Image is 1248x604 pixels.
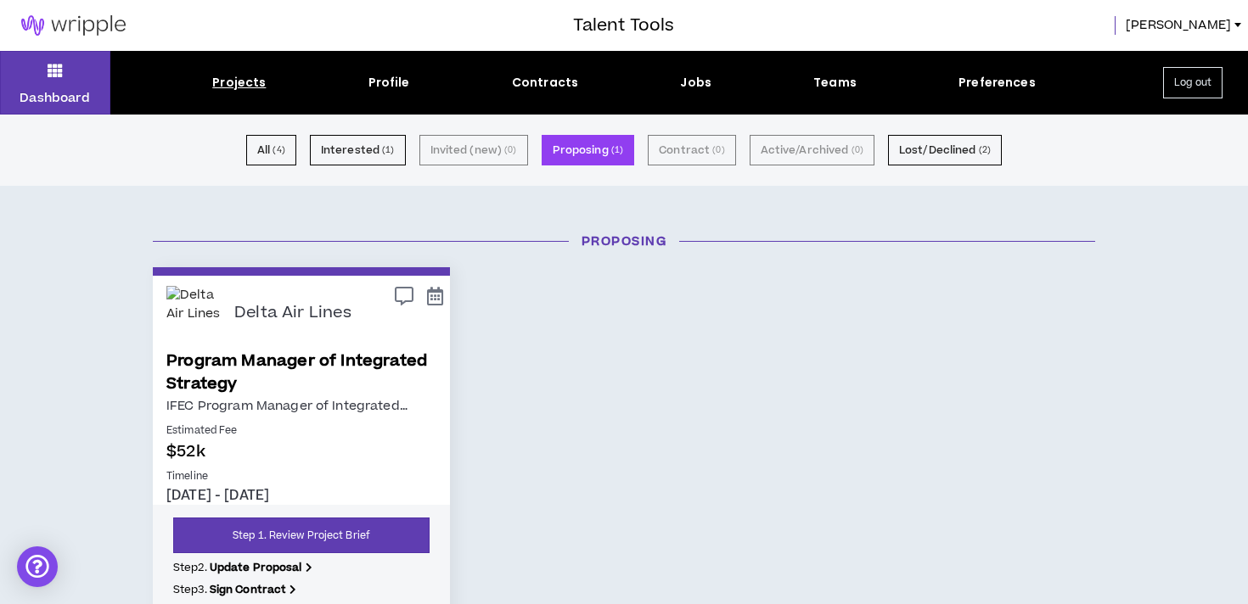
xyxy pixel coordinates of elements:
[273,143,284,158] small: ( 4 )
[173,560,430,575] p: Step 2 .
[210,582,287,597] b: Sign Contract
[573,13,674,38] h3: Talent Tools
[680,74,711,92] div: Jobs
[979,143,991,158] small: ( 2 )
[958,74,1036,92] div: Preferences
[166,395,436,417] p: IFEC Program Manager of Integrated
[166,440,436,463] p: $52k
[1163,67,1223,98] button: Log out
[512,74,578,92] div: Contracts
[382,143,394,158] small: ( 1 )
[140,232,1108,250] h3: Proposing
[173,582,430,597] p: Step 3 .
[400,397,408,415] span: …
[310,135,406,165] button: Interested (1)
[17,546,58,587] div: Open Intercom Messenger
[1126,16,1231,35] span: [PERSON_NAME]
[166,486,436,505] p: [DATE] - [DATE]
[166,286,222,341] img: Delta Air Lines
[542,135,635,165] button: Proposing (1)
[20,89,90,107] p: Dashboard
[246,135,296,165] button: All (4)
[611,143,623,158] small: ( 1 )
[888,135,1002,165] button: Lost/Declined (2)
[173,517,430,553] a: Step 1. Review Project Brief
[813,74,857,92] div: Teams
[504,143,516,158] small: ( 0 )
[419,135,528,165] button: Invited (new) (0)
[750,135,874,165] button: Active/Archived (0)
[166,350,436,395] a: Program Manager of Integrated Strategy
[234,304,351,323] p: Delta Air Lines
[368,74,410,92] div: Profile
[210,560,302,575] b: Update Proposal
[712,143,724,158] small: ( 0 )
[852,143,863,158] small: ( 0 )
[166,469,436,484] p: Timeline
[166,423,436,439] p: Estimated Fee
[648,135,735,165] button: Contract (0)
